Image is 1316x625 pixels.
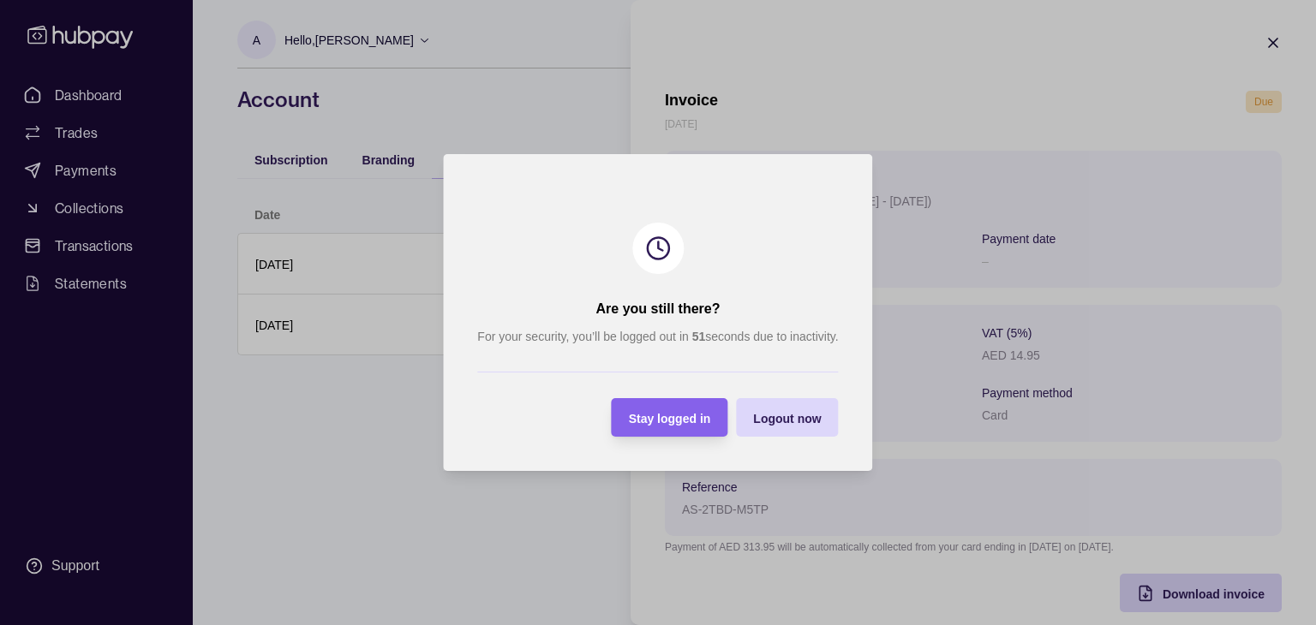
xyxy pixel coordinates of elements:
span: Logout now [753,412,821,426]
span: Stay logged in [629,412,711,426]
h2: Are you still there? [596,300,721,318]
p: For your security, you’ll be logged out in seconds due to inactivity. [477,327,838,346]
button: Logout now [736,398,838,437]
strong: 51 [692,330,706,343]
button: Stay logged in [612,398,728,437]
